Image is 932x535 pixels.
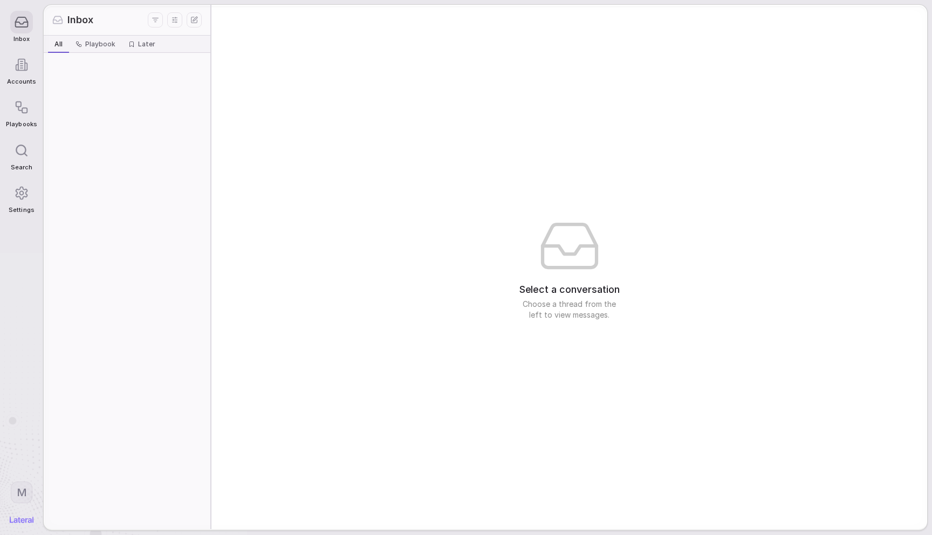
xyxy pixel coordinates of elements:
a: Settings [6,176,37,219]
span: Playbooks [6,121,37,128]
span: Settings [9,207,34,214]
span: Inbox [13,36,30,43]
a: Inbox [6,5,37,48]
img: Lateral [10,517,33,523]
span: Choose a thread from the left to view messages. [516,299,623,320]
span: Later [138,40,155,49]
span: Accounts [7,78,36,85]
span: Playbook [85,40,115,49]
button: Display settings [167,12,182,28]
span: Select a conversation [519,283,620,297]
span: Search [11,164,32,171]
a: Playbooks [6,91,37,133]
span: Inbox [67,13,93,27]
span: All [54,40,63,49]
span: M [17,485,27,499]
a: Accounts [6,48,37,91]
button: Filters [148,12,163,28]
button: New thread [187,12,202,28]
